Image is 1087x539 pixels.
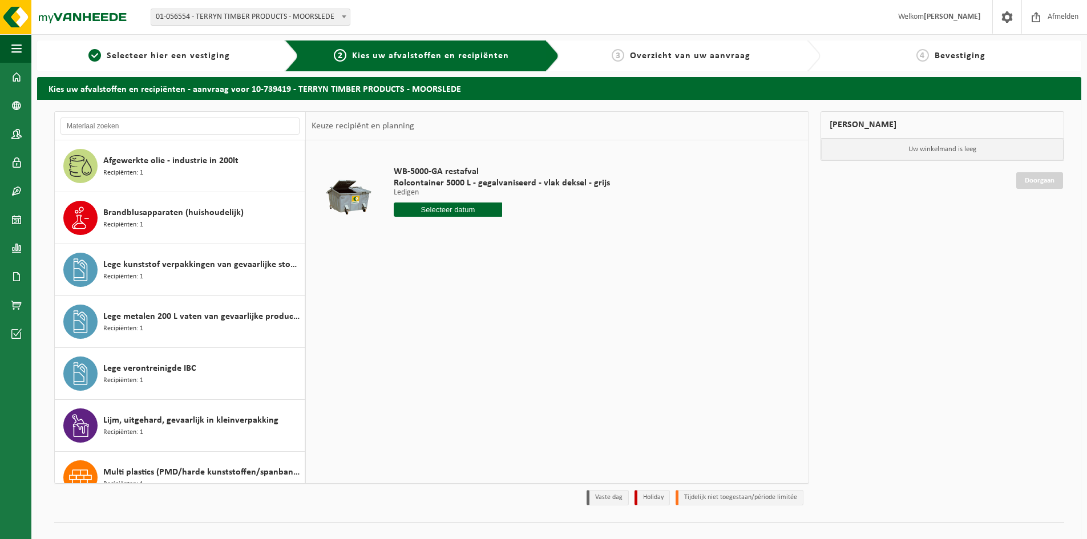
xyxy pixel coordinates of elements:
span: Selecteer hier een vestiging [107,51,230,60]
a: Doorgaan [1016,172,1063,189]
span: Recipiënten: 1 [103,375,143,386]
span: 01-056554 - TERRYN TIMBER PRODUCTS - MOORSLEDE [151,9,350,26]
span: WB-5000-GA restafval [394,166,610,177]
span: Recipiënten: 1 [103,427,143,438]
span: Recipiënten: 1 [103,323,143,334]
button: Lege verontreinigde IBC Recipiënten: 1 [55,348,305,400]
div: [PERSON_NAME] [821,111,1065,139]
span: Lege kunststof verpakkingen van gevaarlijke stoffen [103,258,302,271]
li: Vaste dag [587,490,629,505]
button: Lege metalen 200 L vaten van gevaarlijke producten Recipiënten: 1 [55,296,305,348]
div: Keuze recipiënt en planning [306,112,420,140]
h2: Kies uw afvalstoffen en recipiënten - aanvraag voor 10-739419 - TERRYN TIMBER PRODUCTS - MOORSLEDE [37,77,1081,99]
span: Kies uw afvalstoffen en recipiënten [352,51,509,60]
span: Recipiënten: 1 [103,168,143,179]
span: Lege verontreinigde IBC [103,362,196,375]
span: 4 [916,49,929,62]
p: Uw winkelmand is leeg [821,139,1064,160]
span: 01-056554 - TERRYN TIMBER PRODUCTS - MOORSLEDE [151,9,350,25]
a: 1Selecteer hier een vestiging [43,49,276,63]
span: Recipiënten: 1 [103,271,143,282]
span: 1 [88,49,101,62]
span: 3 [612,49,624,62]
button: Multi plastics (PMD/harde kunststoffen/spanbanden/EPS/folie naturel/folie gemengd) Recipiënten: 1 [55,452,305,504]
li: Holiday [635,490,670,505]
button: Brandblusapparaten (huishoudelijk) Recipiënten: 1 [55,192,305,244]
p: Ledigen [394,189,610,197]
span: Brandblusapparaten (huishoudelijk) [103,206,244,220]
span: Recipiënten: 1 [103,220,143,230]
span: Bevestiging [935,51,985,60]
input: Selecteer datum [394,202,502,217]
li: Tijdelijk niet toegestaan/période limitée [676,490,803,505]
span: Afgewerkte olie - industrie in 200lt [103,154,239,168]
span: Rolcontainer 5000 L - gegalvaniseerd - vlak deksel - grijs [394,177,610,189]
span: Multi plastics (PMD/harde kunststoffen/spanbanden/EPS/folie naturel/folie gemengd) [103,465,302,479]
input: Materiaal zoeken [60,117,300,135]
strong: [PERSON_NAME] [924,13,981,21]
span: Lijm, uitgehard, gevaarlijk in kleinverpakking [103,414,278,427]
button: Lege kunststof verpakkingen van gevaarlijke stoffen Recipiënten: 1 [55,244,305,296]
span: Recipiënten: 1 [103,479,143,490]
span: Overzicht van uw aanvraag [630,51,750,60]
span: Lege metalen 200 L vaten van gevaarlijke producten [103,310,302,323]
button: Lijm, uitgehard, gevaarlijk in kleinverpakking Recipiënten: 1 [55,400,305,452]
span: 2 [334,49,346,62]
button: Afgewerkte olie - industrie in 200lt Recipiënten: 1 [55,140,305,192]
